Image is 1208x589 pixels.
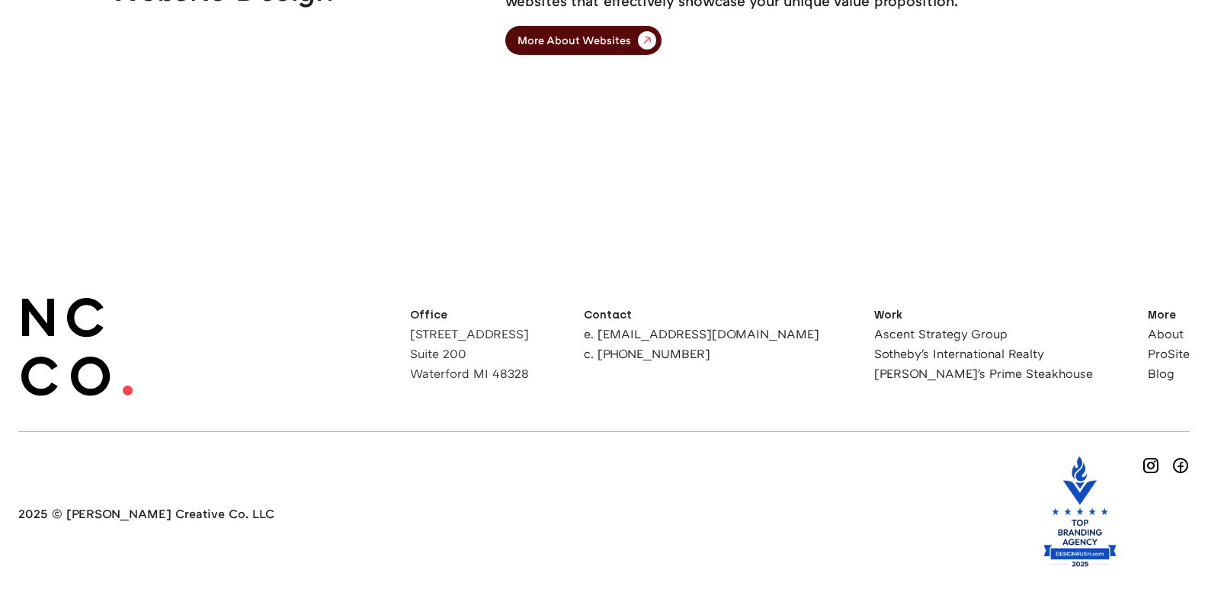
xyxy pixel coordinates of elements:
h6: Contact [584,309,819,320]
a: About [1148,328,1190,340]
h6: Office [410,309,529,320]
div: Waterford MI 48328 [410,367,529,379]
a: ProSite [1148,347,1190,360]
img: DesignRush [1026,456,1134,571]
div: Suite 200 [410,347,529,360]
a: Sotheby's International Realty [874,347,1093,360]
a: Blog [1148,367,1190,379]
a: e. [EMAIL_ADDRESS][DOMAIN_NAME] [584,328,819,340]
a: c. [PHONE_NUMBER] [584,347,819,360]
div: More About Websites [517,35,631,46]
div: [STREET_ADDRESS] [410,328,529,340]
h6: 2025 © [PERSON_NAME] Creative Co. LLC [18,507,274,520]
a: More About Websites [505,26,662,55]
a: [PERSON_NAME]'s Prime Steakhouse [874,367,1093,379]
h6: More [1148,309,1190,320]
a: Ascent Strategy Group [874,328,1093,340]
h6: Work [874,309,1093,320]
